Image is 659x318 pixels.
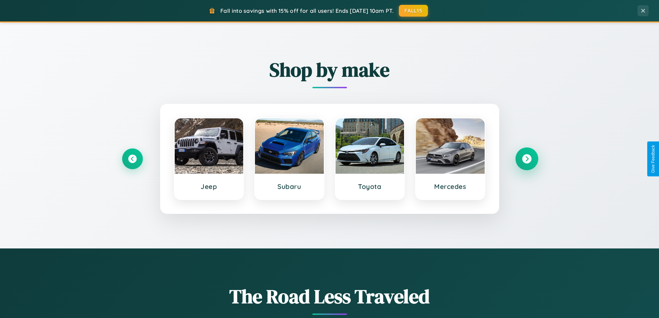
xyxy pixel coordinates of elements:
[262,182,317,191] h3: Subaru
[220,7,394,14] span: Fall into savings with 15% off for all users! Ends [DATE] 10am PT.
[122,56,537,83] h2: Shop by make
[342,182,397,191] h3: Toyota
[122,283,537,310] h1: The Road Less Traveled
[423,182,478,191] h3: Mercedes
[399,5,428,17] button: FALL15
[651,145,656,173] div: Give Feedback
[182,182,237,191] h3: Jeep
